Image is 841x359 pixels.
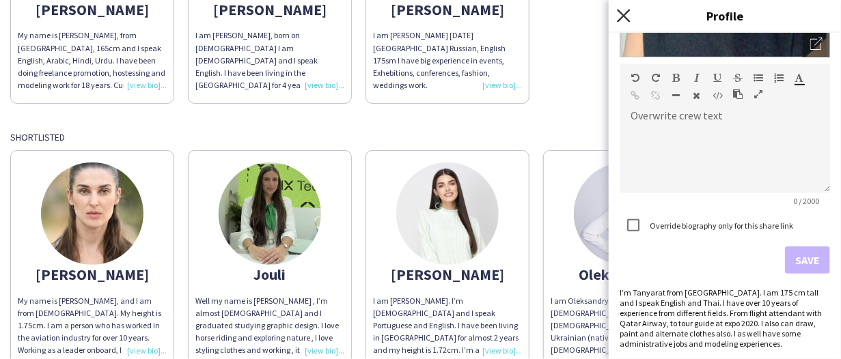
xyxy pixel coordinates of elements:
button: Clear Formatting [692,90,702,101]
button: Italic [692,72,702,83]
button: Ordered List [774,72,784,83]
div: I’m Tanyarat from [GEOGRAPHIC_DATA]. I am 175 cm tall and I speak English and Thai. I have over 1... [620,287,830,349]
button: Strikethrough [733,72,743,83]
button: HTML Code [713,90,722,101]
span: 0 / 2000 [782,196,830,206]
div: I am [PERSON_NAME], born on [DEMOGRAPHIC_DATA] I am [DEMOGRAPHIC_DATA] and I speak English. I hav... [195,29,344,91]
div: Jouli [195,268,344,281]
label: Override biography only for this share link [647,220,793,231]
button: Fullscreen [754,89,763,100]
button: Paste as plain text [733,89,743,100]
div: [PERSON_NAME] [18,3,167,16]
div: [PERSON_NAME] [373,268,522,281]
div: Well my name is [PERSON_NAME] , I’m almost [DEMOGRAPHIC_DATA] and I graduated studying graphic de... [195,295,344,357]
div: I am Oleksandryna Bezrodnaia, born on [DEMOGRAPHIC_DATA]. I am [DEMOGRAPHIC_DATA] and I speak Ukr... [551,295,700,357]
div: Oleksandryna [551,268,700,281]
div: My name is [PERSON_NAME], and I am from [DEMOGRAPHIC_DATA]. My height is 1.75cm. I am a person wh... [18,295,167,357]
button: Underline [713,72,722,83]
img: thumb-3d0b2553-6c45-4a29-9489-c0299c010989.jpg [219,162,321,265]
span: I am [PERSON_NAME] [DATE] [GEOGRAPHIC_DATA] Russian, English 175sm I have big experience in event... [373,30,506,90]
img: thumb-66dc0e5ce1933.jpg [41,162,143,265]
div: Open photos pop-in [803,30,830,57]
h3: Profile [609,7,841,25]
button: Horizontal Line [672,90,681,101]
button: Undo [631,72,640,83]
div: Shortlisted [10,131,831,143]
div: My name is [PERSON_NAME], from [GEOGRAPHIC_DATA], 165cm and I speak English, Arabic, Hindi, Urdu.... [18,29,167,91]
div: [PERSON_NAME] [195,3,344,16]
img: thumb-662b7dc40f52e.jpeg [574,162,676,265]
div: I am [PERSON_NAME]. I’m [DEMOGRAPHIC_DATA] and I speak Portuguese and English. I have been living... [373,295,522,357]
button: Text Color [795,72,804,83]
div: [PERSON_NAME] [373,3,522,16]
img: thumb-6891fe4fabf94.jpeg [396,162,499,265]
button: Unordered List [754,72,763,83]
button: Redo [651,72,661,83]
button: Bold [672,72,681,83]
div: [PERSON_NAME] [18,268,167,281]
